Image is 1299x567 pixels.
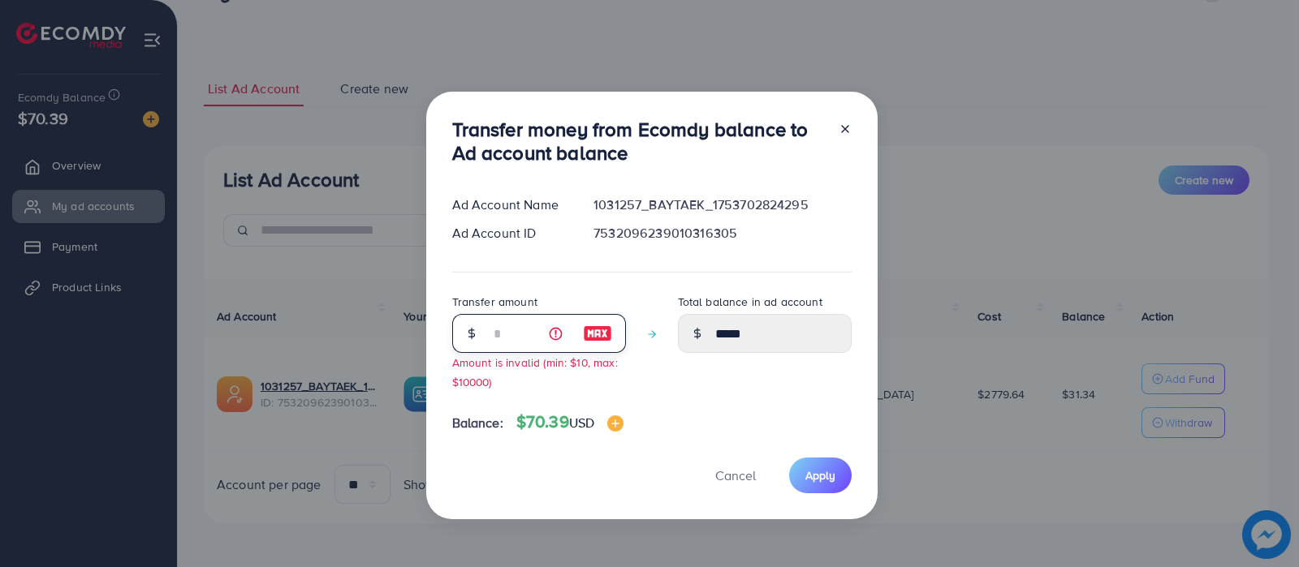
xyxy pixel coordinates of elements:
div: 1031257_BAYTAEK_1753702824295 [580,195,864,214]
span: Balance: [452,414,503,432]
span: Apply [805,467,835,483]
span: Cancel [715,466,756,484]
div: 7532096239010316305 [580,224,864,243]
button: Cancel [695,457,776,492]
small: Amount is invalid (min: $10, max: $10000) [452,354,618,389]
label: Transfer amount [452,294,537,310]
img: image [607,415,624,432]
img: image [583,324,612,343]
label: Total balance in ad account [678,294,822,310]
div: Ad Account Name [439,195,581,214]
div: Ad Account ID [439,224,581,243]
span: USD [569,414,594,432]
h4: $70.39 [516,412,624,432]
h3: Transfer money from Ecomdy balance to Ad account balance [452,118,826,165]
button: Apply [789,457,852,492]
